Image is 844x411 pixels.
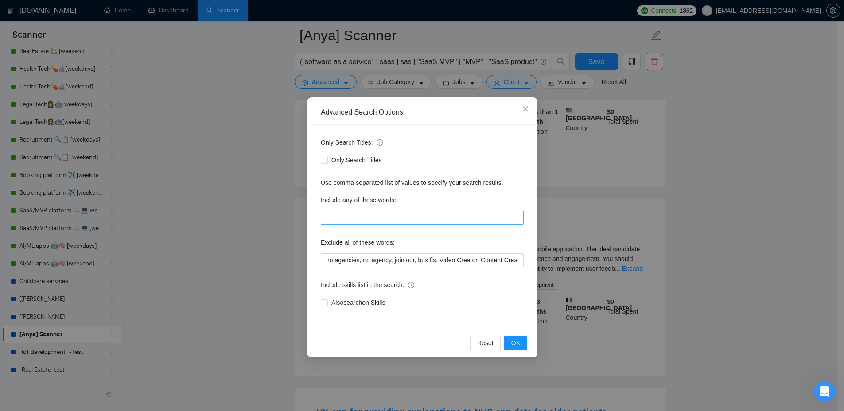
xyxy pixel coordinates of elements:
iframe: Intercom live chat [814,381,835,402]
button: Reset [470,336,501,350]
span: info-circle [408,282,414,288]
div: Advanced Search Options [321,108,524,117]
span: close [522,105,529,112]
span: Only Search Titles: [321,138,383,147]
span: Include skills list in the search: [321,280,414,290]
span: Reset [477,338,494,348]
span: OK [511,338,520,348]
label: Include any of these words: [321,193,396,207]
span: Also search on Skills [328,298,389,307]
label: Exclude all of these words: [321,235,395,250]
span: Only Search Titles [328,155,385,165]
button: Close [513,97,537,121]
button: OK [504,336,527,350]
span: info-circle [377,139,383,146]
div: Use comma-separated list of values to specify your search results. [321,178,524,188]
